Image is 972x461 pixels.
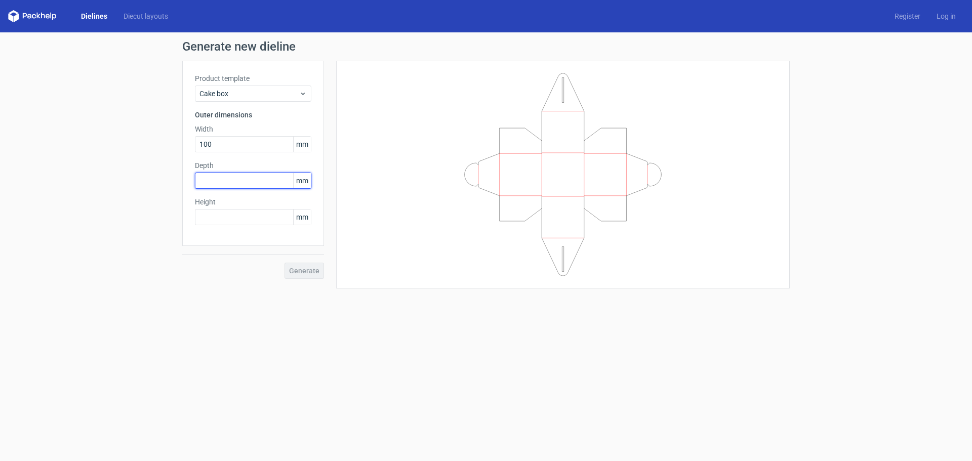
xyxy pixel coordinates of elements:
[182,40,790,53] h1: Generate new dieline
[928,11,964,21] a: Log in
[293,173,311,188] span: mm
[195,197,311,207] label: Height
[293,137,311,152] span: mm
[886,11,928,21] a: Register
[73,11,115,21] a: Dielines
[293,209,311,225] span: mm
[195,160,311,171] label: Depth
[195,124,311,134] label: Width
[199,89,299,99] span: Cake box
[195,73,311,83] label: Product template
[115,11,176,21] a: Diecut layouts
[195,110,311,120] h3: Outer dimensions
